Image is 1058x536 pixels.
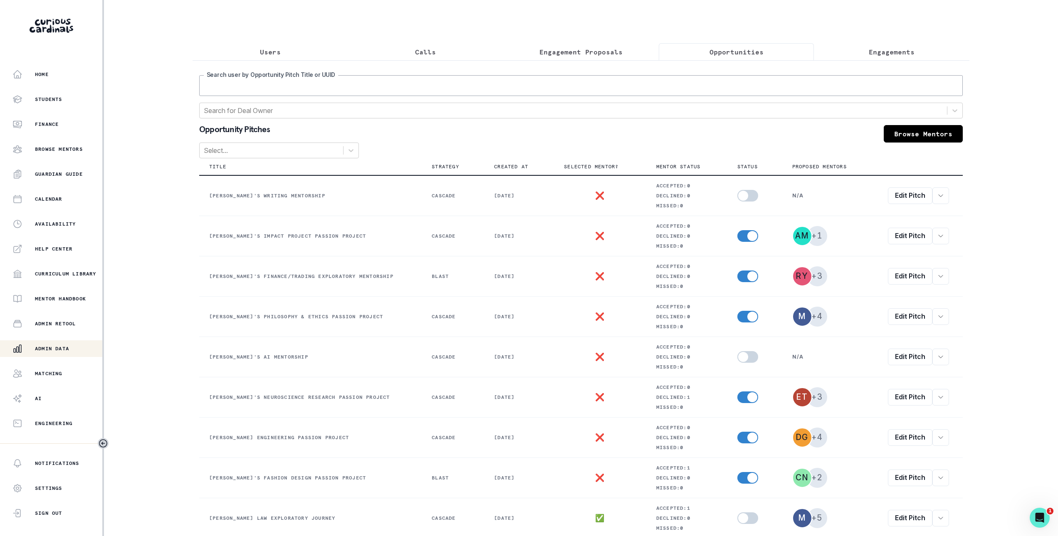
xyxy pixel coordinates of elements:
[656,525,717,531] p: Missed: 0
[656,303,717,310] p: Accepted: 0
[35,270,96,277] p: Curriculum Library
[888,228,932,244] a: Edit Pitch
[494,354,544,360] p: [DATE]
[432,313,474,320] p: Cascade
[432,163,459,170] p: Strategy
[656,263,717,270] p: Accepted: 0
[656,182,717,189] p: Accepted: 0
[737,163,758,170] p: Status
[35,71,49,78] p: Home
[35,221,76,227] p: Availability
[656,283,717,290] p: Missed: 0
[796,474,808,482] div: Chanel Nejad
[796,393,807,401] div: Elina Thadhani
[869,47,915,57] p: Engagements
[807,508,827,528] span: +5
[209,163,226,170] p: Title
[35,196,62,202] p: Calendar
[796,433,808,441] div: Dadmehr Daniel Ghasemfar
[656,354,717,360] p: Declined: 0
[494,192,544,199] p: [DATE]
[1047,508,1053,514] span: 1
[798,514,806,522] div: Miriam Niestat
[35,246,72,252] p: Help Center
[432,273,474,280] p: Blast
[888,429,932,446] a: Edit Pitch
[656,223,717,229] p: Accepted: 0
[656,424,717,431] p: Accepted: 0
[35,96,62,103] p: Students
[792,192,865,199] p: N/A
[35,510,62,516] p: Sign Out
[932,228,949,244] button: row menu
[656,475,717,481] p: Declined: 0
[656,163,701,170] p: Mentor Status
[807,468,827,488] span: +2
[494,273,544,280] p: [DATE]
[807,428,827,447] span: +4
[656,192,717,199] p: Declined: 0
[656,202,717,209] p: Missed: 0
[35,460,79,467] p: Notifications
[415,47,436,57] p: Calls
[494,313,544,320] p: [DATE]
[35,420,72,427] p: Engineering
[35,345,69,352] p: Admin Data
[595,273,605,280] p: ❌
[494,475,544,481] p: [DATE]
[884,125,963,143] a: Browse Mentors
[656,484,717,491] p: Missed: 0
[888,470,932,486] a: Edit Pitch
[656,394,717,401] p: Declined: 1
[932,470,949,486] button: row menu
[432,192,474,199] p: Cascade
[595,434,605,441] p: ❌
[888,308,932,325] a: Edit Pitch
[595,192,605,199] p: ❌
[795,232,808,240] div: Alessandra Mariano
[209,313,412,320] p: [PERSON_NAME]'s Philosophy & Ethics Passion Project
[199,125,270,136] p: Opportunity Pitches
[656,344,717,350] p: Accepted: 0
[807,266,827,286] span: +3
[209,192,412,199] p: [PERSON_NAME]'s Writing Mentorship
[656,515,717,521] p: Declined: 0
[1030,508,1050,528] iframe: Intercom live chat
[595,515,605,521] p: ✅
[656,465,717,471] p: Accepted: 1
[888,268,932,285] a: Edit Pitch
[888,510,932,526] a: Edit Pitch
[792,354,865,360] p: N/A
[564,163,618,170] p: Selected Mentor?
[35,121,59,128] p: Finance
[432,394,474,401] p: Cascade
[35,370,62,377] p: Matching
[932,510,949,526] button: row menu
[656,323,717,330] p: Missed: 0
[432,475,474,481] p: Blast
[656,243,717,249] p: Missed: 0
[432,434,474,441] p: Cascade
[595,233,605,239] p: ❌
[807,226,827,246] span: +1
[932,429,949,446] button: row menu
[209,354,412,360] p: [PERSON_NAME]'s AI Mentorship
[432,354,474,360] p: Cascade
[888,187,932,204] a: Edit Pitch
[932,308,949,325] button: row menu
[595,394,605,401] p: ❌
[35,320,76,327] p: Admin Retool
[798,312,806,320] div: Miriam Niestat
[35,395,42,402] p: AI
[260,47,281,57] p: Users
[209,233,412,239] p: [PERSON_NAME]'s Impact Project Passion Project
[35,146,83,152] p: Browse Mentors
[888,349,932,365] a: Edit Pitch
[98,438,109,449] button: Toggle sidebar
[656,505,717,511] p: Accepted: 1
[209,273,412,280] p: [PERSON_NAME]'s Finance/Trading Exploratory Mentorship
[796,272,808,280] div: Ricky Yamin
[494,394,544,401] p: [DATE]
[432,233,474,239] p: Cascade
[656,313,717,320] p: Declined: 0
